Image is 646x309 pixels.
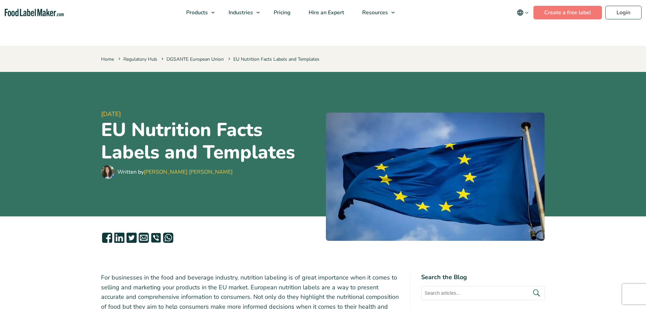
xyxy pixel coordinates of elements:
[101,165,115,179] img: Maria Abi Hanna - Food Label Maker
[421,273,545,282] h4: Search the Blog
[101,56,114,62] a: Home
[184,9,209,16] span: Products
[101,110,320,119] span: [DATE]
[227,56,319,62] span: EU Nutrition Facts Labels and Templates
[533,6,602,19] a: Create a free label
[605,6,642,19] a: Login
[421,286,545,300] input: Search articles...
[227,9,254,16] span: Industries
[360,9,389,16] span: Resources
[272,9,291,16] span: Pricing
[101,119,320,163] h1: EU Nutrition Facts Labels and Templates
[167,56,224,62] a: DGSANTE European Union
[144,168,233,176] a: [PERSON_NAME] [PERSON_NAME]
[117,168,233,176] div: Written by
[123,56,157,62] a: Regulatory Hub
[307,9,345,16] span: Hire an Expert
